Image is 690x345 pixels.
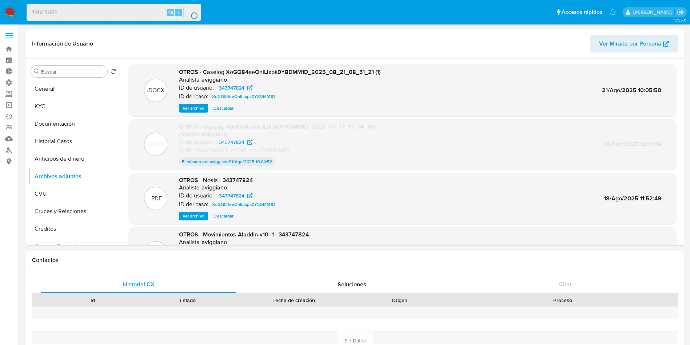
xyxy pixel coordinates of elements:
div: Proceso [452,297,673,304]
span: Ver archivo [183,212,204,220]
a: 343747824 [215,138,257,146]
div: Id [50,297,135,304]
input: Buscar [41,68,104,75]
span: OTROS - Nosis - 343747824 [179,176,253,184]
button: search-icon [183,7,198,17]
button: Documentación [28,115,119,133]
p: Analista: [179,130,201,138]
p: ID de usuario: [179,138,214,146]
span: Chat [559,280,571,289]
a: Salir [677,8,685,16]
span: 18/Ago/2025 11:52:49 [604,194,661,203]
p: Analista: [179,239,201,246]
button: Cruces y Relaciones [28,203,119,220]
button: Descargar [210,212,237,220]
div: Fecha de creación [241,297,347,304]
div: XoGQ84eeOnlLtxpk0Y8DMM1D [179,146,375,154]
span: Descargar [214,105,234,112]
button: KYC [28,98,119,115]
p: .DOCX [147,140,164,148]
span: s [178,9,180,16]
p: ID del caso: [179,147,208,154]
button: Anticipos de dinero [28,150,119,168]
button: Historial Casos [28,133,119,150]
span: Historial CX [123,280,155,289]
button: Descargar [210,104,237,113]
button: Volver al orden por defecto [110,68,116,77]
button: Créditos [28,220,119,238]
button: Buscar [34,68,40,74]
div: Origen [357,297,442,304]
span: Ver archivo [183,105,204,112]
a: XoGQ84eeOnlLtxpk0Y8DMM1D [209,92,278,101]
span: 18/Ago/2025 12:14:48 [604,140,661,148]
div: Estado [145,297,231,304]
span: 21/Ago/2025 10:05:50 [602,86,661,94]
h6: aviggiano [202,76,227,83]
span: OTROS - Caselog XoGQ84eeOnlLtxpk0Y8DMM1D_2025_08_21_08_31_21 (1) [179,68,380,76]
button: Ver Mirada por Persona [590,35,678,52]
span: Accesos rápidos [562,8,602,16]
h1: Información de Usuario [32,40,93,47]
span: Soluciones [338,280,366,289]
span: Descargar [214,212,234,220]
span: XoGQ84eeOnlLtxpk0Y8DMM1D [212,92,275,101]
button: Cuentas Bancarias [28,238,119,255]
a: XoGQ84eeOnlLtxpk0Y8DMM1D [209,200,278,209]
p: ID del caso: [179,201,208,208]
a: 343747824 [215,191,257,200]
p: ID de usuario: [179,192,214,199]
p: ID de usuario: [179,84,214,91]
span: OTROS - Caselog XoGQ84eeOnlLtxpk0Y8DMM1D_2025_07_17_19_06_50 [179,122,375,131]
span: 343747824 [219,83,244,92]
h1: Contactos [32,256,678,264]
p: ID del caso: [179,93,208,100]
input: Buscar usuario o caso... [27,8,201,17]
p: .DOCX [147,86,164,94]
button: CVU [28,185,119,203]
p: Eliminado por aviggiano 21/Ago/2025 10:04:52 [179,157,275,166]
span: XoGQ84eeOnlLtxpk0Y8DMM1D [212,200,275,209]
span: 343747824 [219,138,244,146]
a: 343747824 [215,83,257,92]
button: Archivos adjuntos [28,168,119,185]
h6: aviggiano [202,239,227,246]
span: Alt [168,9,174,16]
span: Ver Mirada por Persona [599,35,661,52]
h6: aviggiano [202,184,227,191]
button: Ver archivo [179,104,208,113]
p: Analista: [179,184,201,191]
span: 343747824 [219,191,244,200]
a: Notificaciones [610,9,616,15]
button: Ver archivo [179,212,208,220]
p: Analista: [179,76,201,83]
span: OTROS - Movimientos-Aladdin-v10_1 - 343747824 [179,230,309,239]
p: gustavo.deseta@mercadolibre.com [633,9,674,16]
h6: aviggiano [202,130,227,138]
button: General [28,80,119,98]
p: .PDF [150,195,162,203]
